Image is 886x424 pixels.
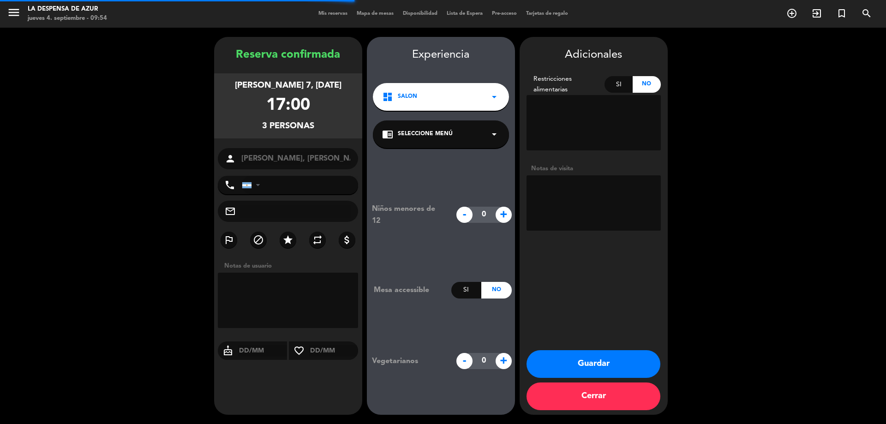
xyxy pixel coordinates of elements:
[487,11,521,16] span: Pre-acceso
[398,130,453,139] span: Seleccione Menú
[266,92,310,119] div: 17:00
[242,176,263,194] div: Argentina: +54
[224,179,235,191] i: phone
[836,8,847,19] i: turned_in_not
[496,207,512,223] span: +
[633,76,661,93] div: No
[7,6,21,19] i: menu
[312,234,323,245] i: repeat
[341,234,353,245] i: attach_money
[28,14,107,23] div: jueves 4. septiembre - 09:54
[861,8,872,19] i: search
[527,74,605,95] div: Restricciones alimentarias
[309,345,359,357] input: DD/MM
[527,46,661,64] div: Adicionales
[365,355,451,367] div: Vegetarianos
[382,91,393,102] i: dashboard
[481,282,511,299] div: No
[367,46,515,64] div: Experiencia
[442,11,487,16] span: Lista de Espera
[456,353,473,369] span: -
[238,345,287,357] input: DD/MM
[451,282,481,299] div: Si
[489,91,500,102] i: arrow_drop_down
[527,350,660,378] button: Guardar
[527,164,661,173] div: Notas de visita
[314,11,352,16] span: Mis reservas
[398,92,417,102] span: SALON
[382,129,393,140] i: chrome_reader_mode
[367,284,451,296] div: Mesa accessible
[527,382,660,410] button: Cerrar
[605,76,633,93] div: Si
[365,203,451,227] div: Niños menores de 12
[289,345,309,356] i: favorite_border
[235,79,341,92] div: [PERSON_NAME] 7, [DATE]
[225,206,236,217] i: mail_outline
[521,11,573,16] span: Tarjetas de regalo
[496,353,512,369] span: +
[253,234,264,245] i: block
[786,8,797,19] i: add_circle_outline
[28,5,107,14] div: La Despensa de Azur
[214,46,362,64] div: Reserva confirmada
[7,6,21,23] button: menu
[352,11,398,16] span: Mapa de mesas
[456,207,473,223] span: -
[489,129,500,140] i: arrow_drop_down
[225,153,236,164] i: person
[811,8,822,19] i: exit_to_app
[398,11,442,16] span: Disponibilidad
[282,234,293,245] i: star
[218,345,238,356] i: cake
[220,261,362,271] div: Notas de usuario
[262,119,314,133] div: 3 personas
[223,234,234,245] i: outlined_flag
